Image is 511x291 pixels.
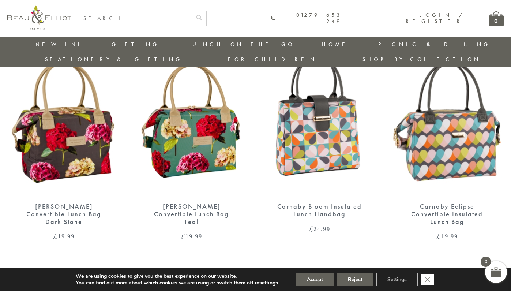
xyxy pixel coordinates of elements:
[45,56,182,63] a: Stationery & Gifting
[20,203,108,225] div: [PERSON_NAME] Convertible Lunch Bag Dark Stone
[76,280,279,286] p: You can find out more about which cookies we are using or switch them off in .
[421,274,434,285] button: Close GDPR Cookie Banner
[53,232,75,240] bdi: 19.99
[481,257,491,267] span: 0
[181,232,185,240] span: £
[376,273,418,286] button: Settings
[7,49,120,195] img: Sarah Kelleher Lunch Bag Dark Stone
[135,49,248,239] a: Sarah Kelleher convertible lunch bag teal [PERSON_NAME] Convertible Lunch Bag Teal £19.99
[181,232,202,240] bdi: 19.99
[7,49,120,239] a: Sarah Kelleher Lunch Bag Dark Stone [PERSON_NAME] Convertible Lunch Bag Dark Stone £19.99
[276,203,363,218] div: Carnaby Bloom Insulated Lunch Handbag
[259,280,278,286] button: settings
[309,224,313,233] span: £
[436,232,458,240] bdi: 19.99
[112,41,159,48] a: Gifting
[228,56,317,63] a: For Children
[270,12,342,25] a: 01279 653 249
[186,41,294,48] a: Lunch On The Go
[378,41,490,48] a: Picnic & Dining
[436,232,441,240] span: £
[79,11,192,26] input: SEARCH
[53,232,58,240] span: £
[7,5,71,30] img: logo
[76,273,279,280] p: We are using cookies to give you the best experience on our website.
[489,11,504,26] a: 0
[403,203,491,225] div: Carnaby Eclipse Convertible Insulated Lunch Bag
[337,273,373,286] button: Reject
[148,203,235,225] div: [PERSON_NAME] Convertible Lunch Bag Teal
[35,41,84,48] a: New in!
[309,224,330,233] bdi: 24.99
[391,49,504,195] img: Carnaby eclipse convertible lunch bag
[322,41,351,48] a: Home
[406,11,463,25] a: Login / Register
[296,273,334,286] button: Accept
[135,49,248,195] img: Sarah Kelleher convertible lunch bag teal
[391,49,504,239] a: Carnaby eclipse convertible lunch bag Carnaby Eclipse Convertible Insulated Lunch Bag £19.99
[263,49,376,232] a: Carnaby Bloom Insulated Lunch Handbag Carnaby Bloom Insulated Lunch Handbag £24.99
[362,56,481,63] a: Shop by collection
[263,49,376,195] img: Carnaby Bloom Insulated Lunch Handbag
